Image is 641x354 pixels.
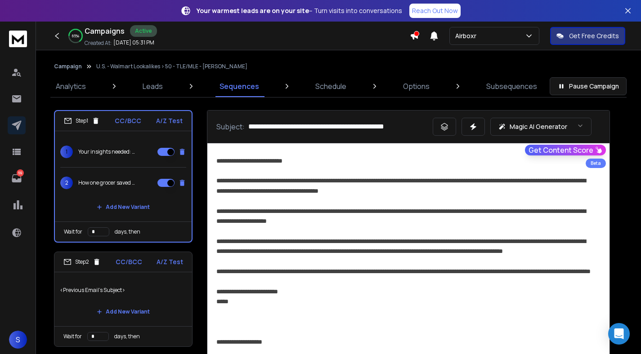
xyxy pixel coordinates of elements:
h1: Campaigns [85,26,125,36]
button: S [9,331,27,349]
p: Options [403,81,430,92]
p: Created At: [85,40,112,47]
p: CC/BCC [116,257,142,266]
p: Schedule [315,81,346,92]
p: – Turn visits into conversations [197,6,402,15]
button: Magic AI Generator [490,118,592,136]
button: Add New Variant [90,303,157,321]
li: Step1CC/BCCA/Z Test1Your insights needed: Help a retail innovator.2How one grocer saved $1.6m by ... [54,110,193,243]
span: 1 [60,146,73,158]
p: Subsequences [486,81,537,92]
a: 59 [8,169,26,187]
p: 59 [17,169,24,177]
a: Subsequences [481,75,542,97]
button: Pause Campaign [550,77,627,95]
p: [DATE] 05:31 PM [113,39,154,46]
p: Wait for [64,228,82,235]
p: U.S. - Walmart Lookalikes > 50 - TLE/MLE - [PERSON_NAME] [96,63,247,70]
p: Leads [143,81,163,92]
p: Magic AI Generator [510,122,567,131]
p: How one grocer saved $1.6m by rethinking discounts [78,179,136,186]
p: Sequences [220,81,259,92]
p: Analytics [56,81,86,92]
p: <Previous Email's Subject> [60,278,187,303]
button: Add New Variant [90,198,157,216]
div: Active [130,25,157,37]
p: days, then [114,333,140,340]
strong: Your warmest leads are on your site [197,6,309,15]
a: Schedule [310,75,352,97]
div: Open Intercom Messenger [608,323,630,345]
div: Step 2 [63,258,101,266]
p: Subject: [216,121,245,132]
div: Step 1 [64,117,100,125]
a: Leads [137,75,168,97]
p: Reach Out Now [412,6,458,15]
p: days, then [115,228,140,235]
button: Campaign [54,63,82,70]
p: CC/BCC [115,116,141,125]
button: Get Free Credits [550,27,625,45]
li: Step2CC/BCCA/Z Test<Previous Email's Subject>Add New VariantWait fordays, then [54,252,193,347]
button: Get Content Score [525,145,606,155]
p: Your insights needed: Help a retail innovator. [78,148,136,155]
span: 2 [60,177,73,189]
div: Beta [586,159,606,168]
a: Sequences [214,75,264,97]
p: Wait for [63,333,82,340]
p: 65 % [72,33,79,39]
a: Analytics [50,75,91,97]
a: Reach Out Now [409,4,461,18]
p: Airboxr [455,31,480,40]
p: A/Z Test [156,116,183,125]
img: logo [9,31,27,47]
p: Get Free Credits [569,31,619,40]
p: A/Z Test [157,257,183,266]
a: Options [398,75,435,97]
